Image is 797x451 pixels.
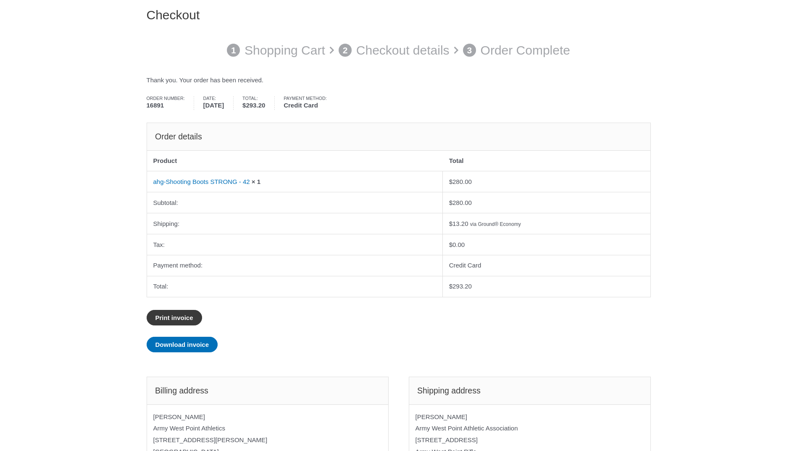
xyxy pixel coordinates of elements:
[147,123,651,150] h2: Order details
[245,39,325,62] p: Shopping Cart
[227,39,325,62] a: 1 Shopping Cart
[203,101,224,110] strong: [DATE]
[203,96,234,110] li: Date:
[356,39,450,62] p: Checkout details
[147,234,443,255] th: Tax:
[449,241,452,248] span: $
[147,377,389,404] h2: Billing address
[449,241,465,248] span: 0.00
[284,101,326,110] strong: Credit Card
[147,310,202,325] a: Print invoice
[449,199,472,206] span: 280.00
[449,178,452,185] span: $
[339,44,352,57] span: 2
[252,178,260,185] strong: × 1
[449,283,452,290] span: $
[147,96,195,110] li: Order number:
[449,220,468,227] span: 13.20
[147,192,443,213] th: Subtotal:
[147,151,443,171] th: Product
[147,337,218,352] a: Download invoice
[242,102,246,109] span: $
[443,255,650,276] td: Credit Card
[227,44,240,57] span: 1
[443,151,650,171] th: Total
[409,377,651,404] h2: Shipping address
[449,178,472,185] bdi: 280.00
[147,276,443,297] th: Total:
[339,39,450,62] a: 2 Checkout details
[153,178,250,185] a: ahg-Shooting Boots STRONG - 42
[242,102,265,109] bdi: 293.20
[147,255,443,276] th: Payment method:
[242,96,275,110] li: Total:
[147,101,185,110] strong: 16891
[284,96,336,110] li: Payment method:
[449,199,452,206] span: $
[147,74,651,86] p: Thank you. Your order has been received.
[449,283,472,290] span: 293.20
[449,220,452,227] span: $
[147,8,651,23] h1: Checkout
[470,221,521,227] small: via Ground® Economy
[147,213,443,234] th: Shipping:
